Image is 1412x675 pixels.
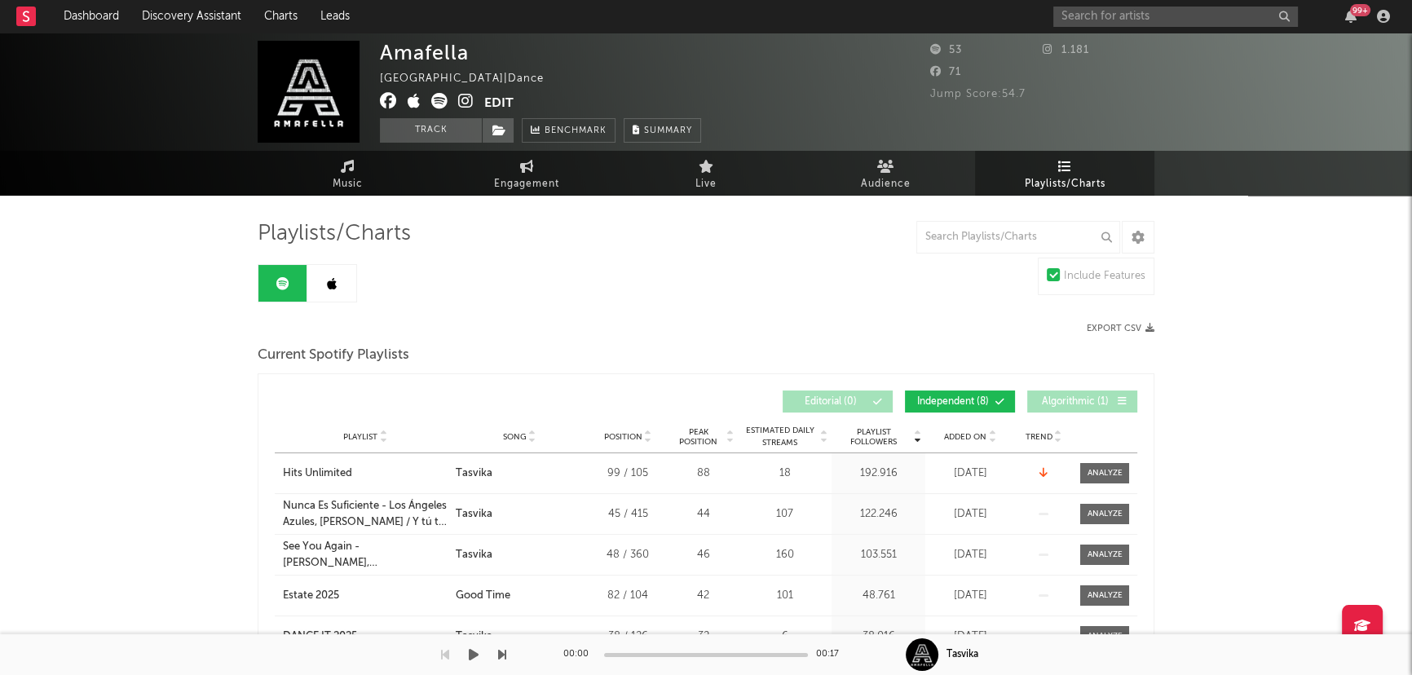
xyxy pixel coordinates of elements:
div: 101 [742,588,827,604]
div: [DATE] [929,547,1011,563]
div: 00:17 [816,645,849,664]
a: Hits Unlimited [283,465,448,482]
div: 99 / 105 [591,465,664,482]
a: Live [616,151,796,196]
div: 42 [673,588,734,604]
div: 38.016 [836,629,921,645]
button: 99+ [1345,10,1357,23]
span: Position [604,432,642,442]
span: Summary [644,126,692,135]
a: Benchmark [522,118,616,143]
div: 00:00 [563,645,596,664]
input: Search for artists [1053,7,1298,27]
span: Estimated Daily Streams [742,425,818,449]
a: Music [258,151,437,196]
div: [DATE] [929,588,1011,604]
div: 160 [742,547,827,563]
span: Playlist [343,432,377,442]
button: Summary [624,118,701,143]
span: Trend [1026,432,1052,442]
a: DANCE IT 2025 [283,629,448,645]
a: Estate 2025 [283,588,448,604]
div: DANCE IT 2025 [283,629,357,645]
span: Live [695,174,717,194]
div: Good Time [456,588,510,604]
span: Music [333,174,363,194]
div: 48.761 [836,588,921,604]
div: 122.246 [836,506,921,523]
span: Benchmark [545,121,607,141]
div: Estate 2025 [283,588,339,604]
div: Tasvika [456,629,492,645]
div: 46 [673,547,734,563]
div: Tasvika [456,547,492,563]
button: Track [380,118,482,143]
div: Tasvika [456,465,492,482]
span: Peak Position [673,427,724,447]
a: Audience [796,151,975,196]
a: See You Again - [PERSON_NAME], [PERSON_NAME](When I see you again)It's been a long day without yo... [283,539,448,571]
span: Current Spotify Playlists [258,346,409,365]
div: [DATE] [929,506,1011,523]
button: Export CSV [1087,324,1154,333]
span: Song [503,432,527,442]
span: 1.181 [1043,45,1089,55]
button: Edit [484,93,514,113]
div: 45 / 415 [591,506,664,523]
span: Independent ( 8 ) [916,397,991,407]
div: 103.551 [836,547,921,563]
div: 99 + [1350,4,1370,16]
span: Engagement [494,174,559,194]
span: Playlists/Charts [1025,174,1105,194]
div: 107 [742,506,827,523]
button: Algorithmic(1) [1027,390,1137,412]
button: Editorial(0) [783,390,893,412]
div: Include Features [1064,267,1145,286]
div: 38 / 126 [591,629,664,645]
input: Search Playlists/Charts [916,221,1120,254]
div: [DATE] [929,629,1011,645]
div: 82 / 104 [591,588,664,604]
span: Playlist Followers [836,427,911,447]
div: Hits Unlimited [283,465,352,482]
span: Editorial ( 0 ) [793,397,868,407]
span: Algorithmic ( 1 ) [1038,397,1113,407]
div: Tasvika [946,647,978,662]
span: 53 [930,45,962,55]
a: Nunca Es Suficiente - Los Ángeles Azules, [PERSON_NAME] / Y tú te vas, jugando a enamorar [283,498,448,530]
span: Playlists/Charts [258,224,411,244]
div: Tasvika [456,506,492,523]
div: 44 [673,506,734,523]
a: Playlists/Charts [975,151,1154,196]
div: 48 / 360 [591,547,664,563]
div: [GEOGRAPHIC_DATA] | Dance [380,69,563,89]
span: Jump Score: 54.7 [930,89,1026,99]
div: 32 [673,629,734,645]
button: Independent(8) [905,390,1015,412]
span: Added On [944,432,986,442]
span: Audience [861,174,911,194]
span: 71 [930,67,961,77]
div: 192.916 [836,465,921,482]
div: Amafella [380,41,469,64]
div: 6 [742,629,827,645]
div: 18 [742,465,827,482]
a: Engagement [437,151,616,196]
div: 88 [673,465,734,482]
div: [DATE] [929,465,1011,482]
